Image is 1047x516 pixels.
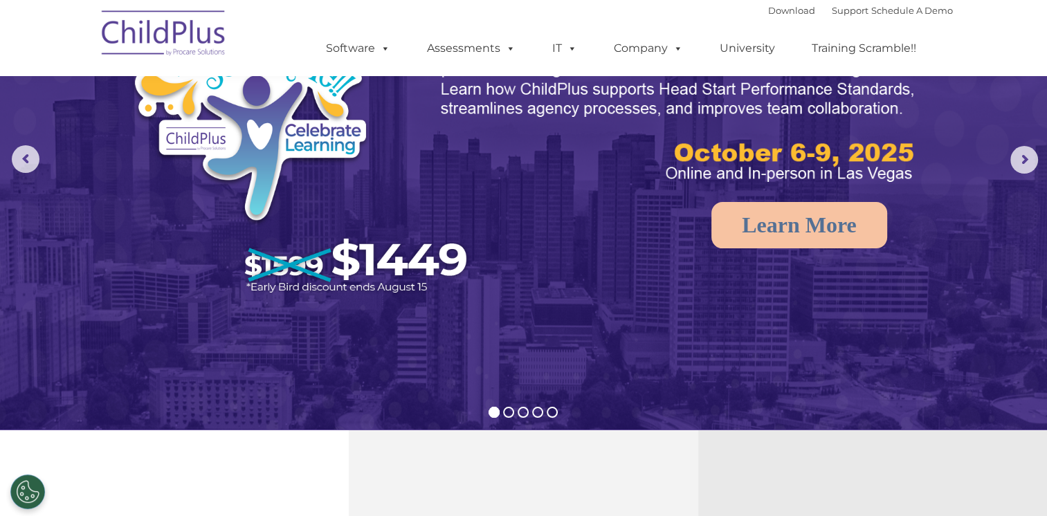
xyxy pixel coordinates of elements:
span: Last name [192,91,235,102]
a: Company [600,35,697,62]
font: | [768,5,953,16]
a: Software [312,35,404,62]
a: Support [832,5,868,16]
img: ChildPlus by Procare Solutions [95,1,233,70]
a: Assessments [413,35,529,62]
a: Learn More [711,202,887,248]
a: Download [768,5,815,16]
a: Schedule A Demo [871,5,953,16]
a: IT [538,35,591,62]
button: Cookies Settings [10,474,45,509]
span: Phone number [192,148,251,158]
a: University [706,35,789,62]
a: Training Scramble!! [798,35,930,62]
